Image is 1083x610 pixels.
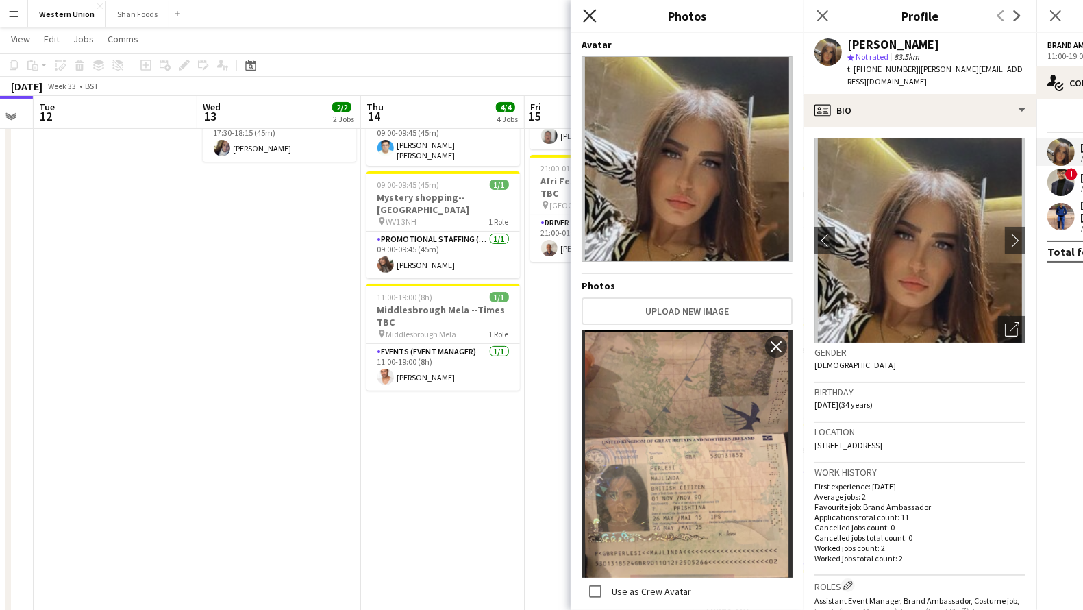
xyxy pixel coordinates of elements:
span: [DATE] (34 years) [814,400,873,410]
span: [STREET_ADDRESS] [814,440,882,450]
h3: Gender [814,346,1025,358]
label: Use as Crew Avatar [609,585,691,598]
span: | [PERSON_NAME][EMAIL_ADDRESS][DOMAIN_NAME] [847,64,1023,86]
h3: Roles [814,578,1025,593]
h3: Middlesbrough Mela --Times TBC [366,304,520,328]
span: 11:00-19:00 (8h) [377,292,433,302]
p: Worked jobs total count: 2 [814,553,1025,563]
span: ! [1065,168,1078,180]
img: Crew avatar or photo [814,138,1025,343]
span: 12 [37,108,55,124]
span: [DEMOGRAPHIC_DATA] [814,360,896,370]
span: Edit [44,33,60,45]
div: BST [85,81,99,91]
span: 15 [528,108,541,124]
app-card-role: Promotional Staffing (Mystery Shopper)1/109:00-09:45 (45m)[PERSON_NAME] [PERSON_NAME] [366,115,520,166]
span: 13 [201,108,221,124]
app-job-card: 09:00-09:45 (45m)1/1Mystery shopping--[GEOGRAPHIC_DATA] WV1 3NH1 RolePromotional Staffing (Myster... [366,171,520,278]
p: Applications total count: 11 [814,512,1025,522]
h3: Location [814,426,1025,438]
h3: Mystery shopping--[GEOGRAPHIC_DATA] [366,191,520,216]
h3: Afri Fest Norwich --Times TBC [530,175,684,199]
div: Bio [804,94,1036,127]
span: 09:00-09:45 (45m) [377,180,440,190]
h3: Work history [814,466,1025,478]
span: 2/2 [332,102,351,112]
span: Middlesbrough Mela [386,329,457,339]
span: 14 [364,108,384,124]
div: [PERSON_NAME] [847,38,939,51]
span: View [11,33,30,45]
span: t. [PHONE_NUMBER] [847,64,919,74]
p: Worked jobs count: 2 [814,543,1025,553]
span: 21:00-01:00 (4h) (Sat) [541,163,615,173]
span: [GEOGRAPHIC_DATA] [550,200,625,210]
span: WV1 3NH [386,217,417,227]
span: Not rated [856,51,888,62]
p: First experience: [DATE] [814,481,1025,491]
span: 1/1 [490,180,509,190]
div: Open photos pop-in [998,316,1025,343]
p: Cancelled jobs total count: 0 [814,533,1025,543]
span: 83.5km [891,51,922,62]
h3: Profile [804,7,1036,25]
span: Week 33 [45,81,79,91]
app-card-role: Events (Event Manager)1/111:00-19:00 (8h)[PERSON_NAME] [366,344,520,391]
app-job-card: 21:00-01:00 (4h) (Sat)1/1Afri Fest Norwich --Times TBC [GEOGRAPHIC_DATA]1 RoleDriver1/121:00-01:0... [530,155,684,262]
span: 1/1 [490,292,509,302]
a: Jobs [68,30,99,48]
button: Upload new image [582,297,793,325]
span: Fri [530,101,541,113]
span: 4/4 [496,102,515,112]
div: [DATE] [11,80,42,93]
h4: Avatar [582,38,793,51]
h3: Photos [571,7,804,25]
span: Tue [39,101,55,113]
app-job-card: 11:00-19:00 (8h)1/1Middlesbrough Mela --Times TBC Middlesbrough Mela1 RoleEvents (Event Manager)1... [366,284,520,391]
h3: Birthday [814,386,1025,398]
img: Crew avatar [582,56,793,262]
button: Western Union [28,1,106,27]
a: View [5,30,36,48]
app-card-role: Promotional Staffing (Mystery Shopper)1/117:30-18:15 (45m)[PERSON_NAME] [203,115,356,162]
p: Favourite job: Brand Ambassador [814,502,1025,512]
button: Shan Foods [106,1,169,27]
div: 2 Jobs [333,114,354,124]
img: Crew photo 614114 [582,330,793,578]
h4: Photos [582,280,793,292]
span: Thu [366,101,384,113]
a: Edit [38,30,65,48]
app-card-role: Promotional Staffing (Mystery Shopper)1/109:00-09:45 (45m)[PERSON_NAME] [366,232,520,278]
span: Jobs [73,33,94,45]
span: Comms [108,33,138,45]
span: Wed [203,101,221,113]
span: 1 Role [489,217,509,227]
span: 1 Role [489,329,509,339]
a: Comms [102,30,144,48]
app-card-role: Driver1/121:00-01:00 (4h)[PERSON_NAME] [530,215,684,262]
div: 4 Jobs [497,114,518,124]
p: Cancelled jobs count: 0 [814,522,1025,533]
p: Average jobs: 2 [814,491,1025,502]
